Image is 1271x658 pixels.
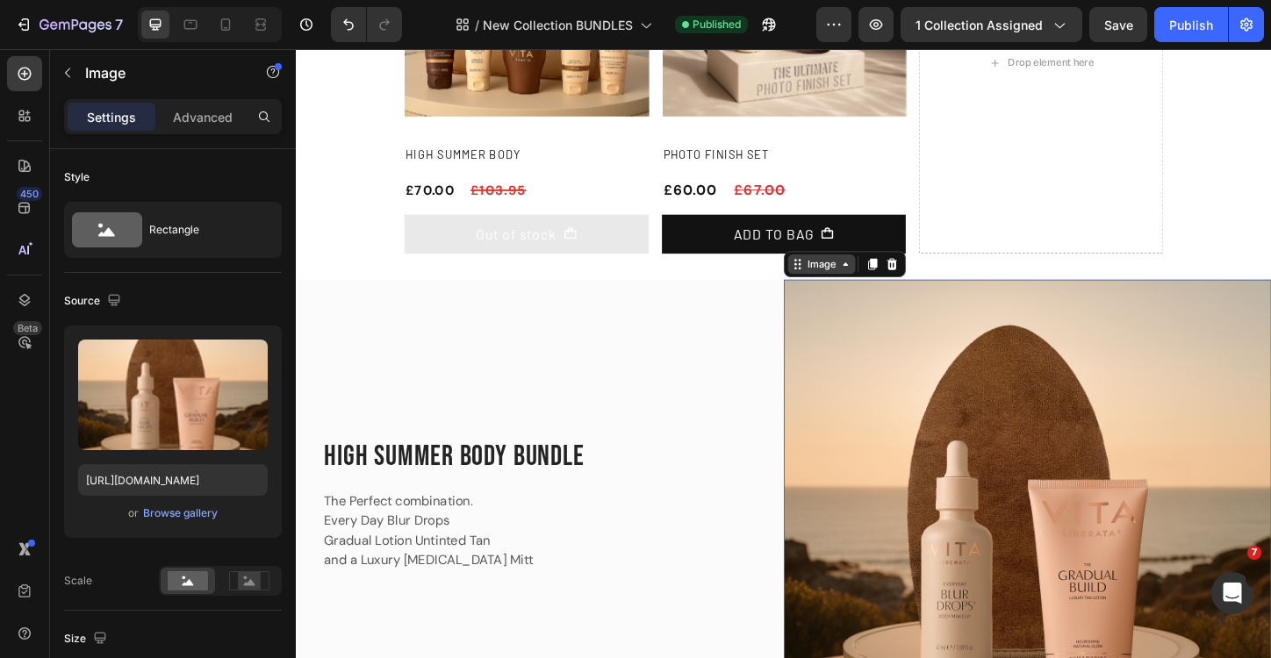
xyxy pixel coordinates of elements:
iframe: Design area [296,49,1271,658]
button: Save [1089,7,1147,42]
div: Style [64,169,90,185]
button: ADD TO BAG [395,179,659,221]
p: Settings [87,108,136,126]
div: Drop element here [769,8,862,22]
button: Publish [1154,7,1228,42]
span: Save [1104,18,1133,32]
div: Undo/Redo [331,7,402,42]
p: Gradual Lotion Untinted Tan [30,520,349,541]
div: Beta [13,321,42,335]
button: Browse gallery [142,504,219,522]
p: and a Luxury [MEDICAL_DATA] Mitt [30,541,349,562]
p: The Perfect combination. [30,478,349,499]
div: Size [64,627,111,651]
div: Scale [64,573,92,589]
span: / [475,16,479,34]
p: Image [85,62,234,83]
span: 1 collection assigned [916,16,1043,34]
p: Advanced [173,108,233,126]
h2: PHOTO FINISH SET [395,102,659,126]
input: https://example.com/image.jpg [78,464,268,496]
p: Every Day Blur Drops [30,499,349,520]
div: ADD TO BAG [472,190,559,211]
span: or [128,503,139,524]
span: 7 [1247,546,1261,560]
div: Publish [1169,16,1213,34]
p: £60.00 [397,142,456,163]
img: preview-image [78,340,268,450]
iframe: Intercom live chat [1211,572,1253,614]
p: 7 [115,14,123,35]
div: Rectangle [149,210,256,250]
div: 450 [17,187,42,201]
div: Browse gallery [143,505,218,521]
h2: HIGH SUMMER BODY BUNDLE [28,418,439,462]
button: 1 collection assigned [901,7,1082,42]
div: Source [64,290,125,313]
span: Published [693,17,741,32]
span: New Collection BUNDLES [483,16,633,34]
button: 7 [7,7,131,42]
div: Image [549,225,586,240]
s: £67.00 [473,143,528,162]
